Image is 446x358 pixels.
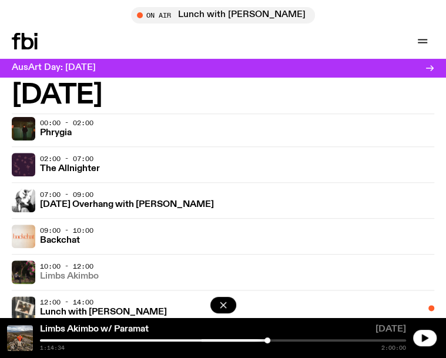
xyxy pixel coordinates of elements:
[40,270,99,281] a: Limbs Akimbo
[40,262,93,271] span: 10:00 - 12:00
[40,306,167,317] a: Lunch with [PERSON_NAME]
[40,190,93,199] span: 07:00 - 09:00
[40,272,99,281] h3: Limbs Akimbo
[131,7,315,24] button: On AirLunch with [PERSON_NAME]
[40,234,80,245] a: Backchat
[40,236,80,245] h3: Backchat
[40,198,214,209] a: [DATE] Overhang with [PERSON_NAME]
[40,165,100,173] h3: The Allnighter
[40,162,100,173] a: The Allnighter
[40,129,72,138] h3: Phrygia
[40,226,93,235] span: 09:00 - 10:00
[12,63,96,72] h3: AusArt Day: [DATE]
[40,126,72,138] a: Phrygia
[12,117,35,140] img: A greeny-grainy film photo of Bela, John and Bindi at night. They are standing in a backyard on g...
[40,118,93,128] span: 00:00 - 02:00
[40,200,214,209] h3: [DATE] Overhang with [PERSON_NAME]
[12,82,434,109] h2: [DATE]
[12,260,35,284] img: Jackson sits at an outdoor table, legs crossed and gazing at a black and brown dog also sitting a...
[40,308,167,317] h3: Lunch with [PERSON_NAME]
[40,297,93,307] span: 12:00 - 14:00
[40,345,65,351] span: 1:14:34
[12,296,35,320] img: A polaroid of Ella Avni in the studio on top of the mixer which is also located in the studio.
[40,154,93,163] span: 02:00 - 07:00
[40,324,149,334] a: Limbs Akimbo w/ Paramat
[12,189,35,212] img: An overexposed, black and white profile of Kate, shot from the side. She is covering her forehead...
[381,345,406,351] span: 2:00:00
[375,325,406,337] span: [DATE]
